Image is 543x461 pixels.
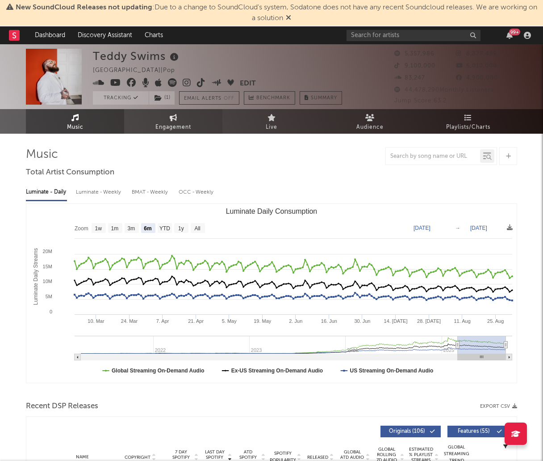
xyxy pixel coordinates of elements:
span: Engagement [155,122,191,133]
text: 3m [128,225,135,232]
text: 20M [43,249,52,254]
span: Originals ( 106 ) [386,429,427,434]
text: 21. Apr [188,318,204,324]
a: Music [26,109,124,134]
text: 16. Jun [321,318,337,324]
text: 6m [144,225,151,232]
a: Charts [138,26,169,44]
span: : Due to a change to SoundCloud's system, Sodatone does not have any recent Soundcloud releases. ... [16,4,537,22]
text: [DATE] [414,225,430,231]
text: 24. Mar [121,318,138,324]
div: Luminate - Weekly [76,185,123,200]
span: 9,100,000 [394,63,435,69]
span: Recent DSP Releases [26,401,98,412]
span: Copyright [125,455,150,460]
span: 83,247 [394,75,425,81]
a: Dashboard [29,26,71,44]
span: ( 1 ) [149,91,175,105]
span: Released [307,455,328,460]
span: Dismiss [286,15,291,22]
a: Benchmark [244,91,295,105]
div: BMAT - Weekly [132,185,170,200]
span: 44,478,290 Monthly Listeners [394,87,494,93]
text: All [194,225,200,232]
span: Audience [356,122,384,133]
text: 10M [43,279,52,284]
text: YTD [159,225,170,232]
button: Email AlertsOff [179,91,239,105]
text: US Streaming On-Demand Audio [350,368,433,374]
text: 19. May [254,318,271,324]
span: Features ( 55 ) [453,429,494,434]
span: Live [266,122,277,133]
a: Engagement [124,109,222,134]
span: 8,828,459 [456,51,497,57]
button: (1) [149,91,175,105]
span: Music [67,122,84,133]
span: Benchmark [256,93,290,104]
svg: Luminate Daily Consumption [26,204,517,383]
a: Discovery Assistant [71,26,138,44]
text: 30. Jun [354,318,370,324]
text: 10. Mar [88,318,104,324]
text: 2. Jun [289,318,302,324]
text: 11. Aug [454,318,470,324]
text: Ex-US Streaming On-Demand Audio [231,368,323,374]
button: 99+ [506,32,513,39]
text: Zoom [75,225,88,232]
span: 4,900,000 [456,75,498,81]
button: Tracking [93,91,149,105]
span: Playlists/Charts [446,122,490,133]
a: Playlists/Charts [419,109,517,134]
text: → [455,225,460,231]
div: Teddy Swims [93,49,181,63]
text: 7. Apr [156,318,169,324]
a: Audience [321,109,419,134]
span: 5,357,986 [394,51,434,57]
div: [GEOGRAPHIC_DATA] | Pop [93,65,185,76]
button: Features(55) [447,426,508,437]
text: 5. May [222,318,237,324]
text: Luminate Daily Streams [33,248,39,305]
span: Summary [311,96,337,101]
text: Global Streaming On-Demand Audio [112,368,205,374]
text: 28. [DATE] [417,318,441,324]
button: Summary [300,91,342,105]
button: Originals(106) [380,426,441,437]
text: 14. [DATE] [384,318,408,324]
text: 1y [178,225,184,232]
button: Edit [240,78,256,89]
text: [DATE] [470,225,487,231]
div: Name [53,454,112,461]
input: Search for artists [347,30,480,41]
div: 99 + [509,29,520,35]
text: 1m [111,225,119,232]
text: 15M [43,264,52,269]
input: Search by song name or URL [386,153,480,160]
div: Luminate - Daily [26,185,67,200]
span: New SoundCloud Releases not updating [16,4,152,11]
a: Live [222,109,321,134]
span: Jump Score: 63.2 [394,98,447,104]
em: Off [224,96,234,101]
div: OCC - Weekly [179,185,214,200]
span: Total Artist Consumption [26,167,114,178]
button: Export CSV [480,404,517,409]
text: 5M [46,294,52,299]
span: 6,010,000 [456,63,497,69]
text: Luminate Daily Consumption [226,207,317,215]
text: 1w [95,225,102,232]
text: 25. Aug [487,318,504,324]
text: 0 [50,309,52,314]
